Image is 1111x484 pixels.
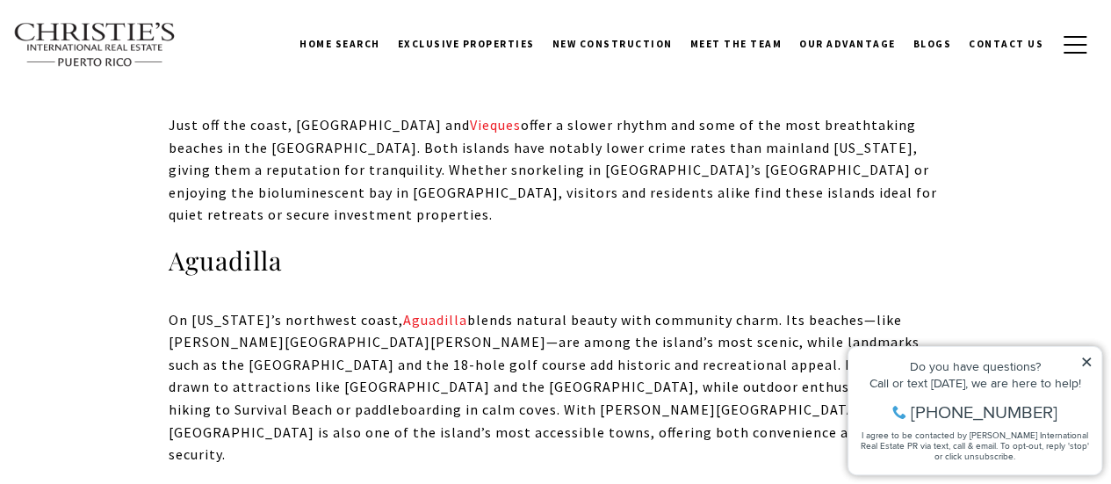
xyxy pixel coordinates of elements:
[1052,19,1098,70] button: button
[913,38,952,50] span: Blogs
[960,22,1052,66] a: Contact Us
[18,40,254,52] div: Do you have questions?
[799,38,896,50] span: Our Advantage
[18,56,254,69] div: Call or text [DATE], we are here to help!
[389,22,544,66] a: Exclusive Properties
[544,22,682,66] a: New Construction
[291,22,389,66] a: Home Search
[470,116,521,134] a: Vieques
[905,22,961,66] a: Blogs
[969,38,1043,50] span: Contact Us
[169,244,943,278] h3: Aguadilla
[682,22,791,66] a: Meet the Team
[72,83,219,100] span: [PHONE_NUMBER]
[13,22,177,68] img: Christie's International Real Estate text transparent background
[169,114,943,227] p: Just off the coast, [GEOGRAPHIC_DATA] and offer a slower rhythm and some of the most breathtaking...
[22,108,250,141] span: I agree to be contacted by [PERSON_NAME] International Real Estate PR via text, call & email. To ...
[790,22,905,66] a: Our Advantage
[403,311,467,329] a: Aguadilla
[552,38,673,50] span: New Construction
[169,309,943,466] p: On [US_STATE]’s northwest coast, blends natural beauty with community charm. Its beaches—like [PE...
[398,38,535,50] span: Exclusive Properties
